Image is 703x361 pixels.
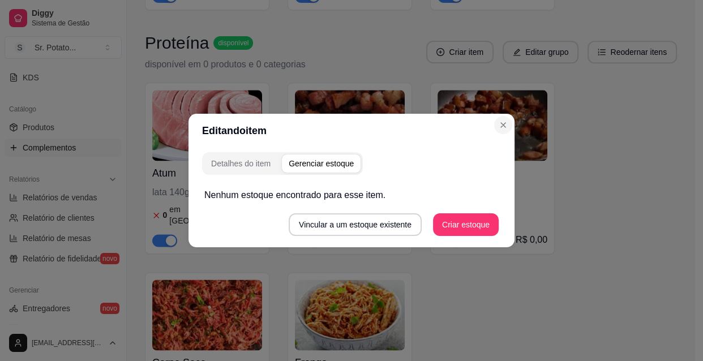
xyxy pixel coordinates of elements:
button: Vincular a um estoque existente [289,213,422,236]
button: Close [494,116,512,134]
div: complement-group [202,152,363,175]
header: Editando item [188,114,515,148]
div: Gerenciar estoque [289,158,354,169]
p: Nenhum estoque encontrado para esse item. [204,188,499,202]
div: Detalhes do item [211,158,271,169]
button: Criar estoque [433,213,499,236]
div: complement-group [202,152,501,175]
